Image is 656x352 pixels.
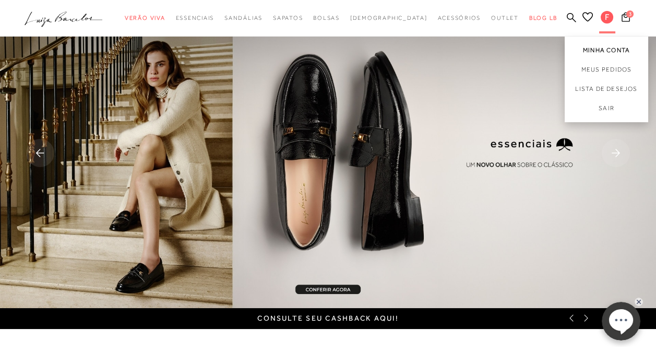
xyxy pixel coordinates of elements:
[125,15,165,21] span: Verão Viva
[176,8,214,28] a: categoryNavScreenReaderText
[224,15,263,21] span: Sandálias
[601,11,613,24] span: F
[273,15,303,21] span: Sapatos
[618,11,633,26] button: 3
[565,79,648,99] a: Lista de desejos
[565,60,648,79] a: Meus Pedidos
[273,8,303,28] a: categoryNavScreenReaderText
[596,10,618,27] button: F
[626,10,634,18] span: 3
[313,15,340,21] span: Bolsas
[176,15,214,21] span: Essenciais
[350,8,427,28] a: noSubCategoriesText
[257,314,398,322] a: Consulte seu cashback aqui!
[565,99,648,122] a: Sair
[313,8,340,28] a: categoryNavScreenReaderText
[529,8,557,28] a: BLOG LB
[438,15,481,21] span: Acessórios
[125,8,165,28] a: categoryNavScreenReaderText
[491,8,519,28] a: categoryNavScreenReaderText
[350,15,427,21] span: [DEMOGRAPHIC_DATA]
[491,15,519,21] span: Outlet
[565,37,648,60] a: Minha Conta
[438,8,481,28] a: categoryNavScreenReaderText
[224,8,263,28] a: categoryNavScreenReaderText
[529,15,557,21] span: BLOG LB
